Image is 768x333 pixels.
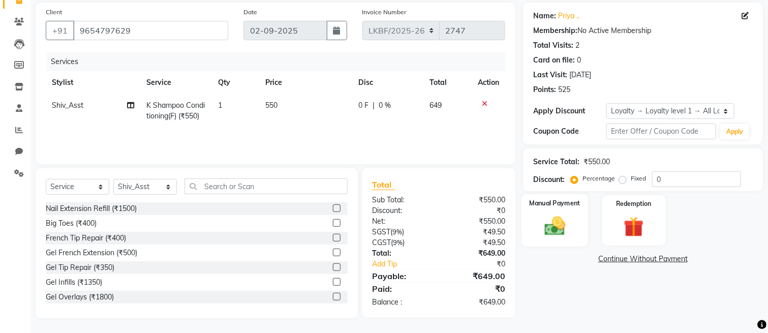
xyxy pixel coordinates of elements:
[558,11,579,21] a: Priya ..
[533,126,606,137] div: Coupon Code
[140,71,212,94] th: Service
[439,205,513,216] div: ₹0
[439,248,513,259] div: ₹649.00
[260,71,353,94] th: Price
[533,84,556,95] div: Points:
[533,25,753,36] div: No Active Membership
[439,283,513,295] div: ₹0
[364,227,439,237] div: ( )
[533,106,606,116] div: Apply Discount
[46,218,97,229] div: Big Toes (₹400)
[533,55,575,66] div: Card on file:
[393,238,403,247] span: 9%
[392,228,402,236] span: 9%
[577,55,581,66] div: 0
[439,195,513,205] div: ₹550.00
[575,40,579,51] div: 2
[358,100,368,111] span: 0 F
[533,25,577,36] div: Membership:
[52,101,83,110] span: Shiv_Asst
[364,248,439,259] div: Total:
[379,100,391,111] span: 0 %
[439,297,513,308] div: ₹649.00
[47,52,513,71] div: Services
[243,8,257,17] label: Date
[46,203,137,214] div: Nail Extension Refill (₹1500)
[569,70,591,80] div: [DATE]
[372,227,390,236] span: SGST
[583,157,610,167] div: ₹550.00
[266,101,278,110] span: 550
[373,100,375,111] span: |
[73,21,228,40] input: Search by Name/Mobile/Email/Code
[533,157,579,167] div: Service Total:
[372,179,395,190] span: Total
[533,11,556,21] div: Name:
[364,283,439,295] div: Paid:
[631,174,646,183] label: Fixed
[525,254,761,264] a: Continue Without Payment
[439,227,513,237] div: ₹49.50
[46,21,74,40] button: +91
[439,216,513,227] div: ₹550.00
[146,101,205,120] span: K Shampoo Conditioning(F) (₹550)
[364,270,439,282] div: Payable:
[364,205,439,216] div: Discount:
[423,71,472,94] th: Total
[46,277,102,288] div: Gel Infills (₹1350)
[533,70,567,80] div: Last Visit:
[720,124,749,139] button: Apply
[185,178,348,194] input: Search or Scan
[364,297,439,308] div: Balance :
[46,248,137,258] div: Gel French Extension (₹500)
[439,237,513,248] div: ₹49.50
[364,195,439,205] div: Sub Total:
[46,8,62,17] label: Client
[582,174,615,183] label: Percentage
[533,174,565,185] div: Discount:
[364,216,439,227] div: Net:
[533,40,573,51] div: Total Visits:
[212,71,260,94] th: Qty
[429,101,442,110] span: 649
[46,233,126,244] div: French Tip Repair (₹400)
[364,259,451,269] a: Add Tip
[372,238,391,247] span: CGST
[558,84,570,95] div: 525
[618,215,650,239] img: _gift.svg
[538,215,572,238] img: _cash.svg
[364,237,439,248] div: ( )
[46,262,114,273] div: Gel Tip Repair (₹350)
[530,198,580,208] label: Manual Payment
[451,259,513,269] div: ₹0
[46,71,140,94] th: Stylist
[362,8,407,17] label: Invoice Number
[472,71,505,94] th: Action
[617,199,652,208] label: Redemption
[46,292,114,302] div: Gel Overlays (₹1800)
[439,270,513,282] div: ₹649.00
[218,101,222,110] span: 1
[606,124,716,139] input: Enter Offer / Coupon Code
[352,71,423,94] th: Disc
